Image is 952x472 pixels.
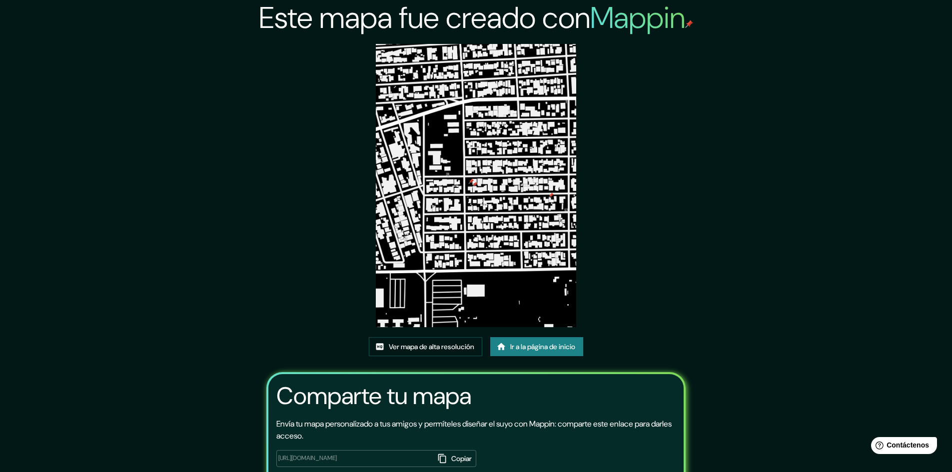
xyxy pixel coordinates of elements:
a: Ir a la página de inicio [490,337,583,356]
iframe: Lanzador de widgets de ayuda [863,433,941,461]
img: pin de mapeo [685,20,693,28]
font: Envía tu mapa personalizado a tus amigos y permíteles diseñar el suyo con Mappin: comparte este e... [276,419,672,441]
font: Copiar [451,454,472,463]
font: Ver mapa de alta resolución [389,342,474,351]
font: Ir a la página de inicio [510,342,575,351]
font: Comparte tu mapa [276,380,471,412]
a: Ver mapa de alta resolución [369,337,482,356]
button: Copiar [435,450,476,467]
img: created-map [376,44,576,327]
